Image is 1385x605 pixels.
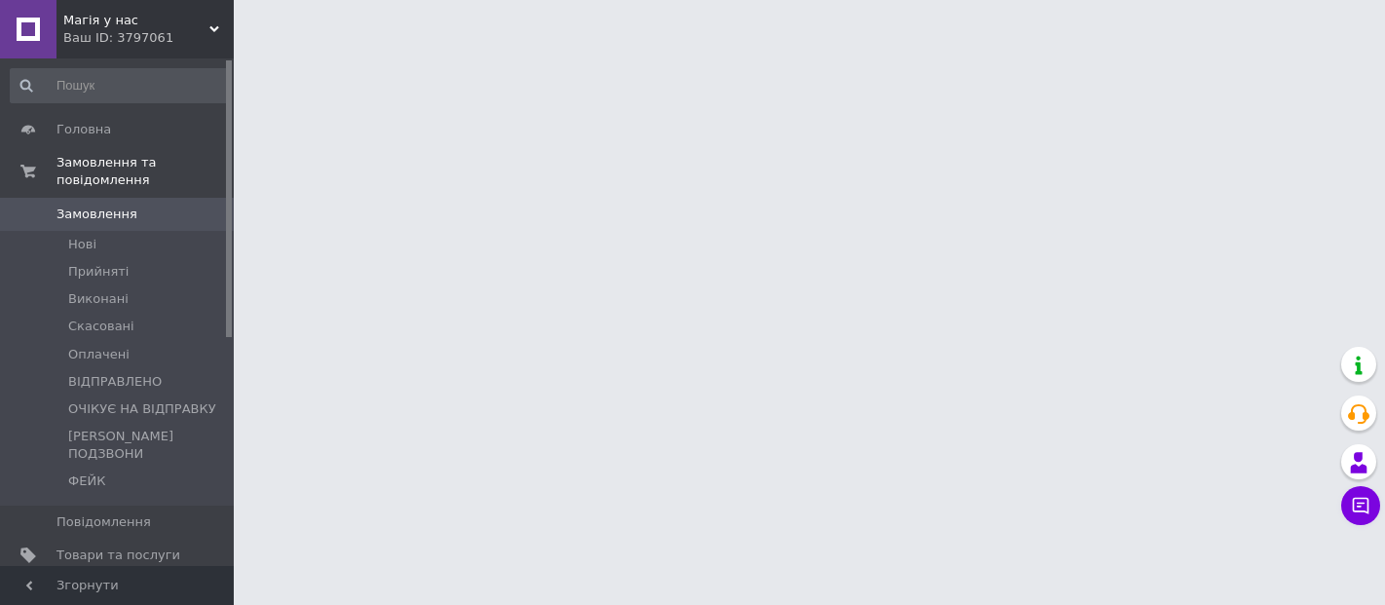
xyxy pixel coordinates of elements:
[63,29,234,47] div: Ваш ID: 3797061
[68,263,129,281] span: Прийняті
[68,373,162,391] span: ВІДПРАВЛЕНО
[68,236,96,253] span: Нові
[56,206,137,223] span: Замовлення
[68,318,134,335] span: Скасовані
[63,12,209,29] span: Магія у нас
[1341,486,1380,525] button: Чат з покупцем
[56,513,151,531] span: Повідомлення
[68,290,129,308] span: Виконані
[68,473,105,490] span: ФЕЙК
[10,68,230,103] input: Пошук
[56,154,234,189] span: Замовлення та повідомлення
[56,121,111,138] span: Головна
[68,428,228,463] span: [PERSON_NAME] ПОДЗВОНИ
[68,400,216,418] span: ОЧІКУЄ НА ВІДПРАВКУ
[56,547,180,564] span: Товари та послуги
[68,346,130,363] span: Оплачені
